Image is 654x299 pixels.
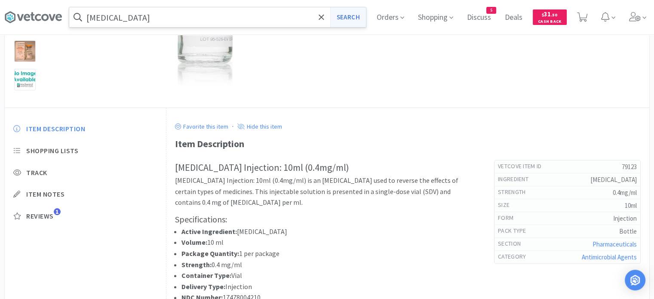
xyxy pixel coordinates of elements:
[69,7,366,27] input: Search by item, sku, manufacturer, ingredient, size...
[181,271,231,280] strong: Container Type:
[593,240,637,248] a: Pharmaceuticals
[532,188,637,197] h5: 0.4mg/ml
[54,208,61,215] span: 1
[498,253,533,261] h6: Category
[181,260,212,269] strong: Strength:
[533,6,567,29] a: $31.50Cash Back
[232,121,233,132] div: ·
[498,175,535,184] h6: ingredient
[498,201,516,210] h6: size
[175,136,641,151] div: Item Description
[181,123,228,130] p: Favorite this item
[26,168,47,177] span: Track
[181,249,239,258] strong: Package Quantity:
[181,227,237,236] strong: Active Ingredient:
[181,248,477,259] li: 1 per package
[26,146,78,155] span: Shopping Lists
[464,14,494,22] a: Discuss5
[498,214,520,222] h6: form
[582,253,637,261] a: Antimicrobial Agents
[498,227,533,235] h6: pack type
[625,270,645,290] div: Open Intercom Messenger
[551,12,557,18] span: . 50
[498,162,549,171] h6: Vetcove Item Id
[487,7,496,13] span: 5
[175,175,477,208] p: [MEDICAL_DATA] Injection: 10ml (0.4mg/ml) is an [MEDICAL_DATA] used to reverse the effects of cer...
[516,201,637,210] h5: 10ml
[538,19,562,25] span: Cash Back
[548,162,637,171] h5: 79123
[330,7,366,27] button: Search
[26,190,64,199] span: Item Notes
[181,282,225,291] strong: Delivery Type:
[520,214,637,223] h5: Injection
[542,10,557,18] span: 31
[181,270,477,281] li: Vial
[498,240,528,248] h6: Section
[175,160,477,175] h2: [MEDICAL_DATA] Injection: 10ml (0.4mg/ml)
[533,227,637,236] h5: Bottle
[535,175,637,184] h5: [MEDICAL_DATA]
[181,226,477,237] li: [MEDICAL_DATA]
[26,212,54,221] span: Reviews
[542,12,544,18] span: $
[245,123,282,130] p: Hide this item
[181,259,477,271] li: 0.4 mg/ml
[181,281,477,293] li: Injection
[501,14,526,22] a: Deals
[181,237,477,248] li: 10 ml
[181,238,207,247] strong: Volume:
[26,124,85,133] span: Item Description
[175,213,477,226] h3: Specifications:
[498,188,532,197] h6: strength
